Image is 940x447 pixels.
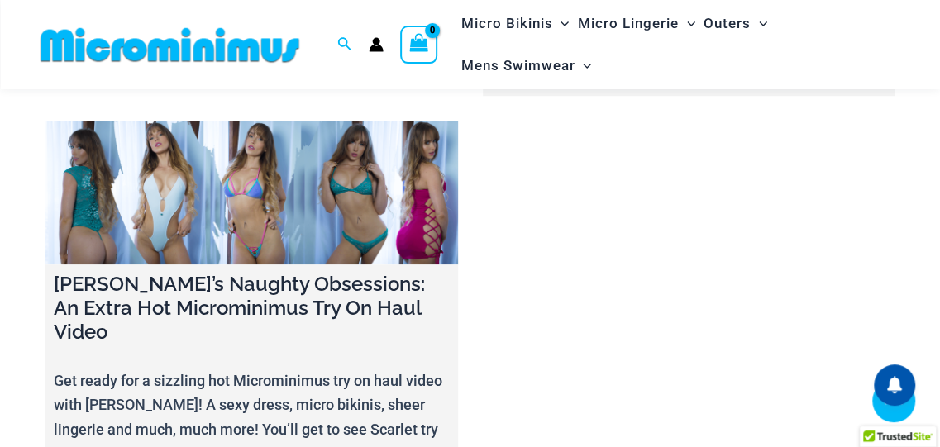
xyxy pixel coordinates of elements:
span: Outers [704,2,751,45]
a: Search icon link [337,35,352,55]
a: OutersMenu ToggleMenu Toggle [699,2,771,45]
a: Account icon link [369,37,384,52]
span: Mens Swimwear [460,45,575,87]
h4: [PERSON_NAME]’s Naughty Obsessions: An Extra Hot Microminimus Try On Haul Video [54,273,450,344]
a: View Shopping Cart, empty [400,26,438,64]
a: Mens SwimwearMenu ToggleMenu Toggle [456,45,595,87]
a: Scarlet’s Naughty Obsessions: An Extra Hot Microminimus Try On Haul Video [45,121,458,265]
span: Menu Toggle [575,45,591,87]
span: Menu Toggle [552,2,569,45]
span: Menu Toggle [679,2,695,45]
a: Micro LingerieMenu ToggleMenu Toggle [574,2,699,45]
span: Menu Toggle [751,2,767,45]
a: Micro BikinisMenu ToggleMenu Toggle [456,2,573,45]
span: Micro Lingerie [578,2,679,45]
span: Micro Bikinis [460,2,552,45]
img: MM SHOP LOGO FLAT [34,26,306,64]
